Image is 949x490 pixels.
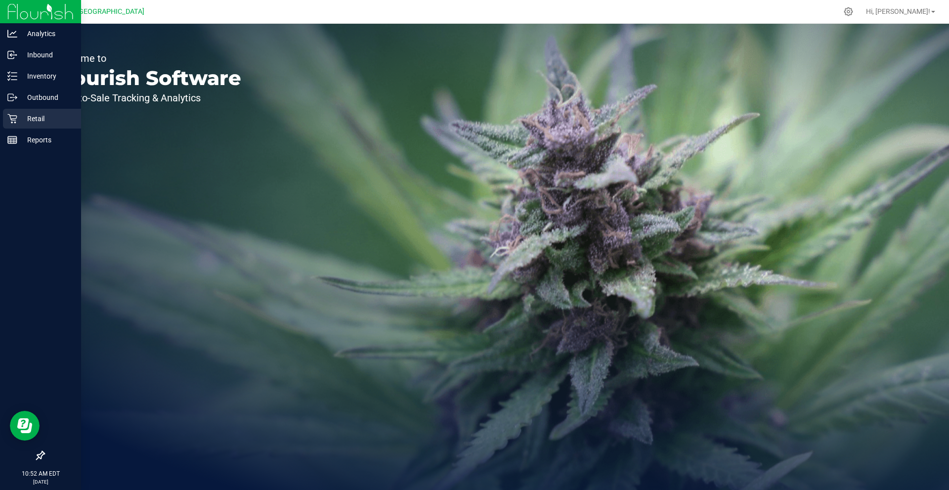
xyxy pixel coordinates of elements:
span: GA2 - [GEOGRAPHIC_DATA] [57,7,144,16]
p: Retail [17,113,77,125]
p: Welcome to [53,53,241,63]
p: Reports [17,134,77,146]
div: Manage settings [842,7,855,16]
p: 10:52 AM EDT [4,469,77,478]
inline-svg: Analytics [7,29,17,39]
p: Inventory [17,70,77,82]
inline-svg: Retail [7,114,17,124]
inline-svg: Inbound [7,50,17,60]
p: Flourish Software [53,68,241,88]
p: Seed-to-Sale Tracking & Analytics [53,93,241,103]
inline-svg: Outbound [7,92,17,102]
inline-svg: Reports [7,135,17,145]
iframe: Resource center [10,411,40,441]
p: [DATE] [4,478,77,486]
p: Inbound [17,49,77,61]
p: Analytics [17,28,77,40]
inline-svg: Inventory [7,71,17,81]
p: Outbound [17,91,77,103]
span: Hi, [PERSON_NAME]! [866,7,930,15]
